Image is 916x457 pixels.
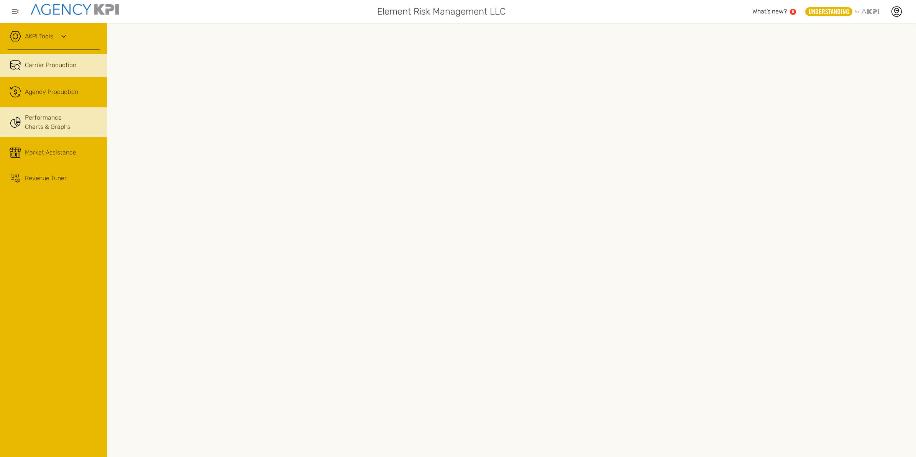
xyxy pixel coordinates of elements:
[752,8,787,15] span: What’s new?
[31,4,119,15] img: agencykpi-logo-550x69-2d9e3fa8.png
[25,61,76,70] span: Carrier Production
[792,10,794,14] text: 5
[790,9,796,15] a: 5
[25,148,76,157] div: Market Assistance
[25,174,67,183] div: Revenue Tuner
[25,32,53,41] a: AKPI Tools
[25,87,78,97] div: Agency Production
[377,5,506,18] span: Element Risk Management LLC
